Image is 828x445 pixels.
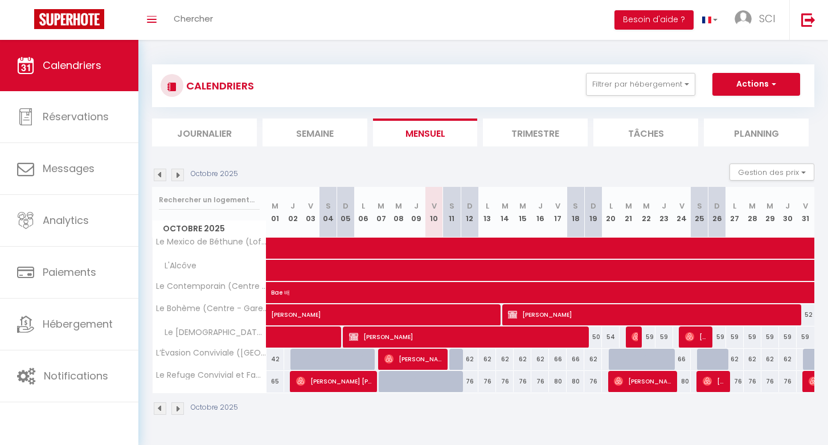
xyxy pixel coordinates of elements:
span: [PERSON_NAME] [384,348,443,370]
th: 26 [708,187,726,238]
span: L'Alcôve [154,260,199,272]
abbr: S [697,201,702,211]
span: [PERSON_NAME] [703,370,726,392]
div: 76 [744,371,761,392]
div: 59 [726,326,744,348]
th: 18 [567,187,584,238]
h3: CALENDRIERS [183,73,254,99]
th: 08 [390,187,408,238]
th: 24 [673,187,691,238]
div: 62 [761,349,779,370]
div: 76 [478,371,496,392]
abbr: L [362,201,365,211]
li: Planning [704,119,809,146]
img: Super Booking [34,9,104,29]
div: 62 [779,349,797,370]
div: 59 [744,326,761,348]
div: 62 [478,349,496,370]
th: 22 [637,187,655,238]
a: Bae 배 [267,282,284,304]
th: 15 [514,187,531,238]
span: Le Mexico de Béthune (Loft - [GEOGRAPHIC_DATA]) [154,238,268,246]
th: 16 [531,187,549,238]
abbr: M [749,201,756,211]
span: [PERSON_NAME] [PERSON_NAME] [296,370,372,392]
div: 59 [797,326,814,348]
div: 59 [655,326,673,348]
abbr: M [378,201,384,211]
abbr: D [591,201,596,211]
button: Gestion des prix [729,164,814,181]
div: 80 [673,371,691,392]
abbr: S [326,201,331,211]
abbr: V [432,201,437,211]
span: Analytics [43,213,89,227]
div: 59 [761,326,779,348]
span: Le Refuge Convivial et Familial ([GEOGRAPHIC_DATA]) [154,371,268,379]
span: Octobre 2025 [153,221,266,237]
th: 03 [302,187,319,238]
th: 23 [655,187,673,238]
th: 10 [425,187,443,238]
abbr: L [733,201,736,211]
div: 76 [496,371,514,392]
button: Besoin d'aide ? [614,10,694,30]
div: 54 [602,326,620,348]
div: 76 [726,371,744,392]
span: [PERSON_NAME] [632,326,637,348]
th: 28 [744,187,761,238]
div: 80 [549,371,567,392]
span: Réservations [43,109,109,124]
abbr: L [609,201,613,211]
span: [PERSON_NAME] [508,304,796,325]
div: 76 [531,371,549,392]
th: 07 [372,187,390,238]
th: 21 [620,187,637,238]
div: 62 [514,349,531,370]
th: 29 [761,187,779,238]
th: 05 [337,187,355,238]
div: 59 [637,326,655,348]
abbr: J [414,201,419,211]
div: 62 [726,349,744,370]
div: 80 [567,371,584,392]
abbr: S [573,201,578,211]
th: 31 [797,187,814,238]
abbr: D [467,201,473,211]
img: logout [801,13,815,27]
span: [PERSON_NAME] [271,298,612,320]
div: 66 [673,349,691,370]
abbr: M [766,201,773,211]
th: 19 [584,187,602,238]
th: 20 [602,187,620,238]
span: [PERSON_NAME] [349,326,584,348]
span: SCI [759,11,775,26]
span: L’Évasion Conviviale ([GEOGRAPHIC_DATA]) [154,349,268,357]
div: 50 [584,326,602,348]
div: 59 [708,326,726,348]
th: 12 [461,187,478,238]
abbr: V [555,201,560,211]
li: Semaine [263,119,367,146]
abbr: J [785,201,790,211]
div: 62 [461,349,478,370]
div: 62 [584,349,602,370]
abbr: V [308,201,313,211]
th: 17 [549,187,567,238]
abbr: M [272,201,278,211]
abbr: L [486,201,489,211]
span: Le Contemporain (Centre - Gare - Commerces) [154,282,268,291]
th: 01 [267,187,284,238]
abbr: D [343,201,349,211]
span: Chercher [174,13,213,25]
abbr: J [538,201,543,211]
p: Octobre 2025 [191,169,238,179]
span: Le [DEMOGRAPHIC_DATA] Kyoto [154,326,268,339]
div: 62 [744,349,761,370]
abbr: M [502,201,509,211]
abbr: M [395,201,402,211]
span: Messages [43,161,95,175]
div: 52 [797,304,814,325]
th: 02 [284,187,302,238]
p: Octobre 2025 [191,402,238,413]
